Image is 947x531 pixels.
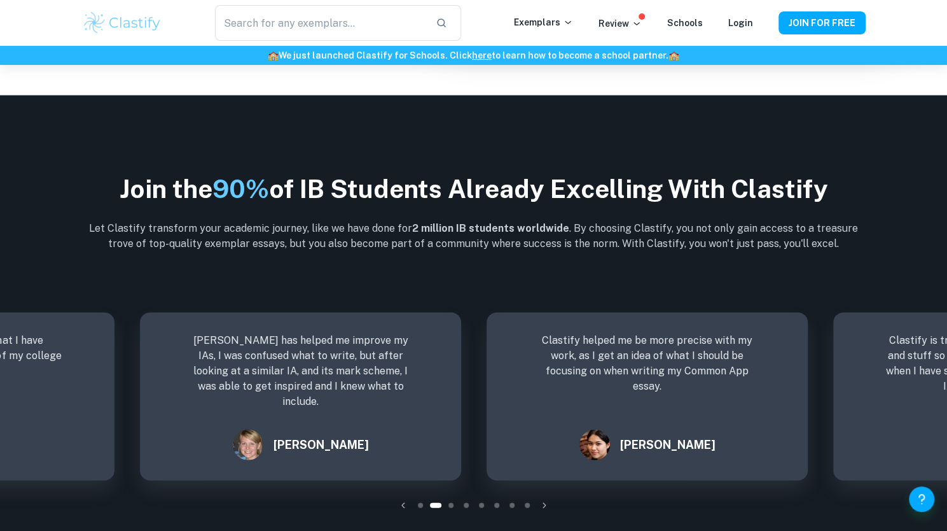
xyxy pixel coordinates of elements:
[233,430,263,460] img: Liza
[412,222,569,234] b: 2 million IB students worldwide
[514,15,573,29] p: Exemplars
[579,430,610,460] img: Akiko
[82,172,866,206] h2: Join the of IB Students Already Excelling With Clastify
[620,436,715,454] h6: [PERSON_NAME]
[82,221,866,251] p: Let Clastify transform your academic journey, like we have done for . By choosing Clastify, you n...
[909,486,934,512] button: Help and Feedback
[728,18,753,28] a: Login
[215,5,425,41] input: Search for any exemplars...
[268,50,279,60] span: 🏫
[3,48,944,62] h6: We just launched Clastify for Schools. Click to learn how to become a school partner.
[212,174,269,204] span: 90%
[273,436,369,454] h6: [PERSON_NAME]
[667,18,703,28] a: Schools
[82,10,163,36] img: Clastify logo
[778,11,866,34] button: JOIN FOR FREE
[668,50,679,60] span: 🏫
[598,17,642,31] p: Review
[537,333,757,394] p: Clastify helped me be more precise with my work, as I get an idea of what I should be focusing on...
[472,50,492,60] a: here
[191,333,410,409] p: [PERSON_NAME] has helped me improve my IAs, I was confused what to write, but after looking at a ...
